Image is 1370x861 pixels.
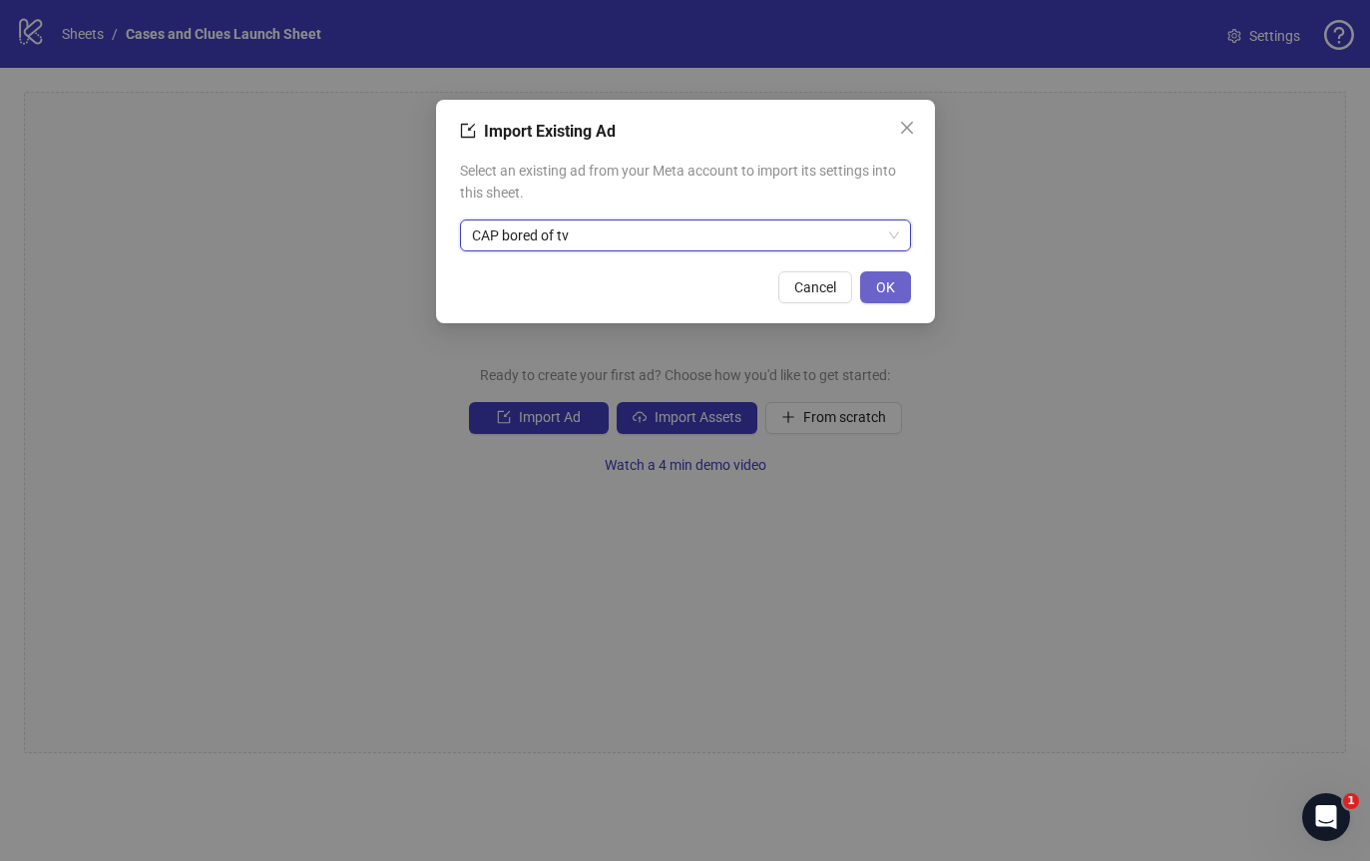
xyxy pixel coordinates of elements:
span: CAP bored of tv [472,220,899,250]
button: OK [860,271,911,303]
span: 1 [1343,793,1359,809]
iframe: Intercom live chat [1302,793,1350,841]
button: Close [891,112,923,144]
span: OK [876,279,895,295]
span: Import Existing Ad [484,122,616,141]
span: import [460,123,476,139]
span: Select an existing ad from your Meta account to import its settings into this sheet. [460,160,911,204]
span: Cancel [794,279,836,295]
button: Cancel [778,271,852,303]
span: close [899,120,915,136]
